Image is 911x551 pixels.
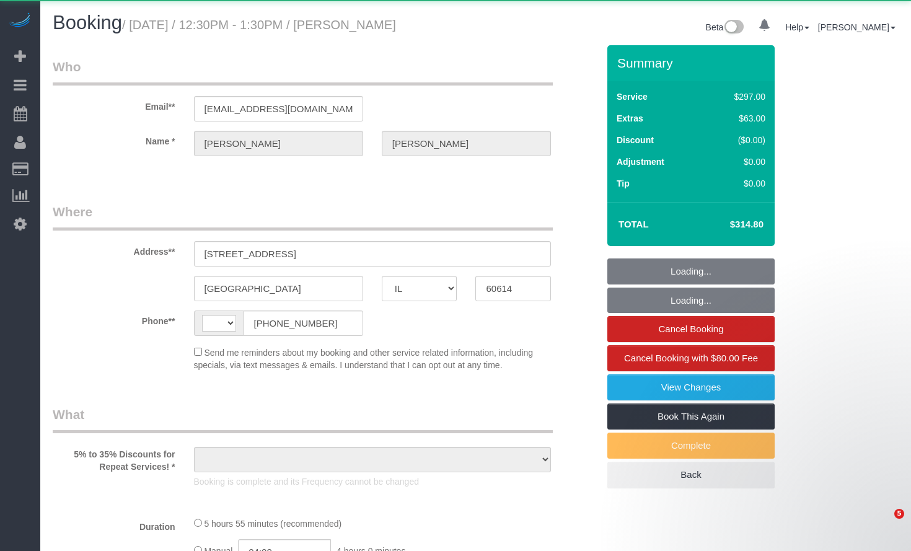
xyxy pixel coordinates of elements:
[723,20,744,36] img: New interface
[708,177,765,190] div: $0.00
[708,156,765,168] div: $0.00
[624,353,758,363] span: Cancel Booking with $80.00 Fee
[894,509,904,519] span: 5
[43,131,185,148] label: Name *
[617,56,768,70] h3: Summary
[53,12,122,33] span: Booking
[382,131,551,156] input: Last Name*
[785,22,809,32] a: Help
[7,12,32,30] img: Automaid Logo
[607,462,775,488] a: Back
[53,405,553,433] legend: What
[53,203,553,231] legend: Where
[607,374,775,400] a: View Changes
[708,112,765,125] div: $63.00
[693,219,764,230] h4: $314.80
[43,516,185,533] label: Duration
[617,90,648,103] label: Service
[194,348,534,370] span: Send me reminders about my booking and other service related information, including specials, via...
[475,276,551,301] input: Zip Code**
[43,444,185,473] label: 5% to 35% Discounts for Repeat Services! *
[617,112,643,125] label: Extras
[617,177,630,190] label: Tip
[618,219,649,229] strong: Total
[708,134,765,146] div: ($0.00)
[818,22,896,32] a: [PERSON_NAME]
[617,134,654,146] label: Discount
[607,403,775,430] a: Book This Again
[194,131,363,156] input: First Name**
[607,345,775,371] a: Cancel Booking with $80.00 Fee
[607,316,775,342] a: Cancel Booking
[194,475,552,488] p: Booking is complete and its Frequency cannot be changed
[706,22,744,32] a: Beta
[204,519,341,529] span: 5 hours 55 minutes (recommended)
[708,90,765,103] div: $297.00
[53,58,553,86] legend: Who
[122,18,396,32] small: / [DATE] / 12:30PM - 1:30PM / [PERSON_NAME]
[617,156,664,168] label: Adjustment
[869,509,899,539] iframe: Intercom live chat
